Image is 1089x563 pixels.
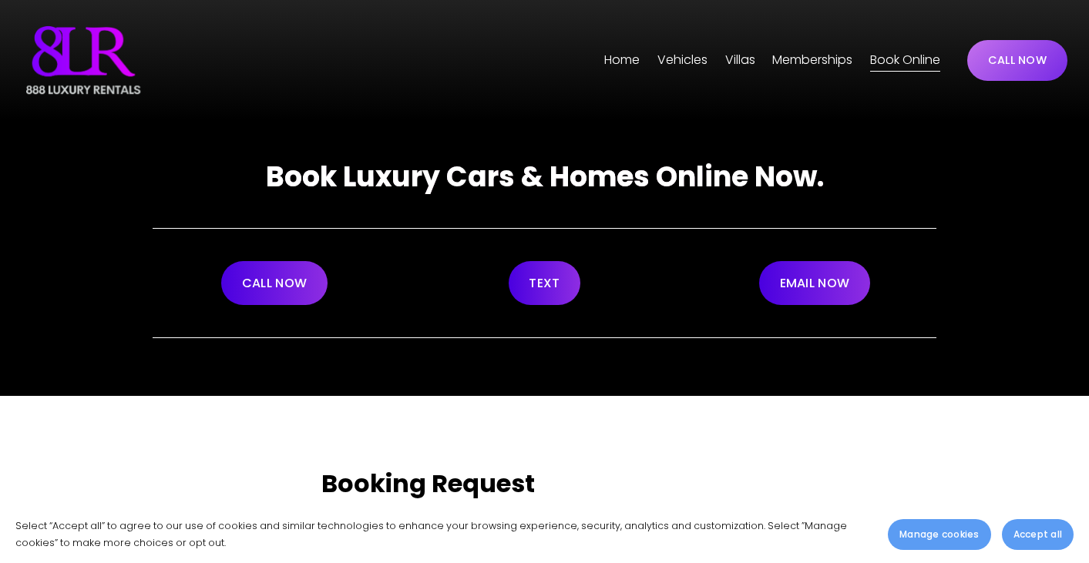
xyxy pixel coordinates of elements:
button: Manage cookies [888,519,990,550]
div: Booking Request [321,467,768,500]
a: Memberships [772,48,852,72]
span: Accept all [1013,528,1062,541]
a: TEXT [509,261,581,305]
p: Select “Accept all” to agree to our use of cookies and similar technologies to enhance your brows... [15,518,872,552]
a: folder dropdown [657,48,708,72]
img: Luxury Car &amp; Home Rentals For Every Occasion [22,22,145,99]
a: CALL NOW [967,40,1067,81]
a: CALL NOW [221,261,328,305]
span: Vehicles [657,49,708,72]
span: Manage cookies [899,528,979,541]
a: Home [604,48,640,72]
a: folder dropdown [725,48,755,72]
button: Accept all [1002,519,1074,550]
a: Book Online [870,48,940,72]
span: Villas [725,49,755,72]
a: EMAIL NOW [759,261,870,305]
strong: Book Luxury Cars & Homes Online Now. [266,157,824,196]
